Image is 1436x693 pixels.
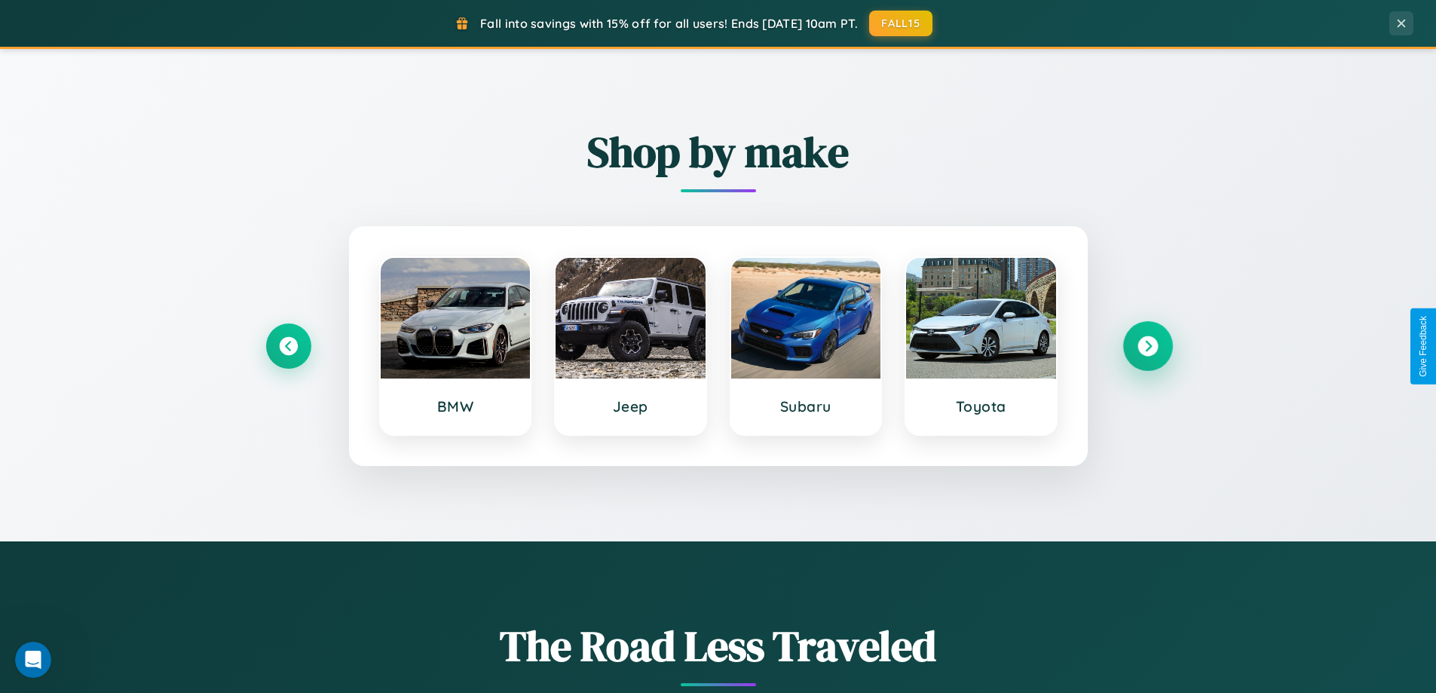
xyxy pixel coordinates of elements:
[921,397,1041,415] h3: Toyota
[746,397,866,415] h3: Subaru
[480,16,858,31] span: Fall into savings with 15% off for all users! Ends [DATE] 10am PT.
[266,123,1171,181] h2: Shop by make
[869,11,932,36] button: FALL15
[571,397,690,415] h3: Jeep
[396,397,516,415] h3: BMW
[1418,316,1428,377] div: Give Feedback
[15,642,51,678] iframe: Intercom live chat
[266,617,1171,675] h1: The Road Less Traveled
